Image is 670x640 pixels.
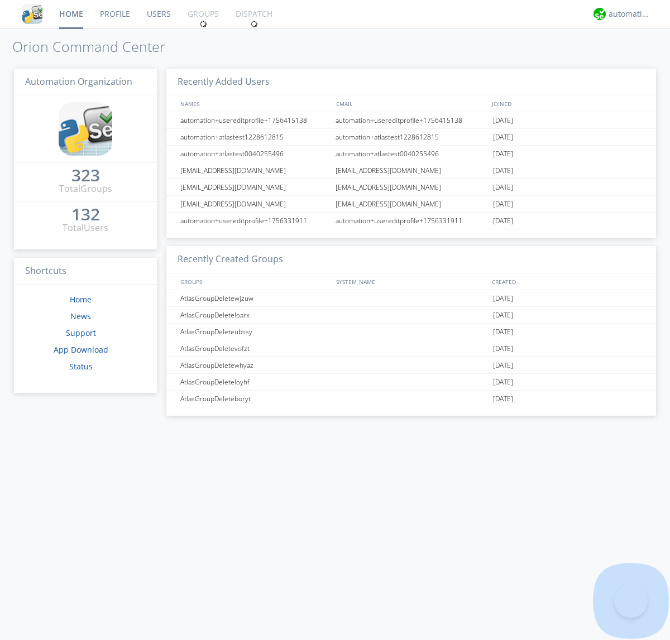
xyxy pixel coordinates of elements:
img: spin.svg [199,20,207,28]
span: [DATE] [493,146,513,162]
h3: Recently Created Groups [166,246,656,273]
div: AtlasGroupDeleteloarx [178,307,332,323]
a: Support [66,328,96,338]
div: JOINED [489,95,645,112]
a: AtlasGroupDeletewjzuw[DATE] [166,290,656,307]
a: automation+atlastest0040255496automation+atlastest0040255496[DATE] [166,146,656,162]
div: [EMAIL_ADDRESS][DOMAIN_NAME] [178,179,332,195]
div: [EMAIL_ADDRESS][DOMAIN_NAME] [178,196,332,212]
h3: Shortcuts [14,258,157,285]
img: cddb5a64eb264b2086981ab96f4c1ba7 [59,102,112,156]
div: automation+atlastest0040255496 [178,146,332,162]
div: automation+atlastest1228612815 [333,129,490,145]
span: [DATE] [493,324,513,340]
div: automation+usereditprofile+1756331911 [178,213,332,229]
a: 323 [71,170,100,182]
div: 132 [71,209,100,220]
span: [DATE] [493,290,513,307]
a: News [70,311,91,321]
span: [DATE] [493,213,513,229]
span: [DATE] [493,374,513,391]
div: automation+usereditprofile+1756415138 [178,112,332,128]
span: [DATE] [493,357,513,374]
span: [DATE] [493,196,513,213]
div: Total Users [63,222,108,234]
span: [DATE] [493,179,513,196]
a: AtlasGroupDeleteloyhf[DATE] [166,374,656,391]
div: Total Groups [59,182,112,195]
div: [EMAIL_ADDRESS][DOMAIN_NAME] [333,179,490,195]
div: 323 [71,170,100,181]
span: [DATE] [493,340,513,357]
a: [EMAIL_ADDRESS][DOMAIN_NAME][EMAIL_ADDRESS][DOMAIN_NAME][DATE] [166,162,656,179]
a: automation+usereditprofile+1756415138automation+usereditprofile+1756415138[DATE] [166,112,656,129]
span: Automation Organization [25,75,132,88]
div: NAMES [178,95,331,112]
img: d2d01cd9b4174d08988066c6d424eccd [594,8,606,20]
div: CREATED [489,273,645,290]
a: AtlasGroupDeletevofzt[DATE] [166,340,656,357]
a: [EMAIL_ADDRESS][DOMAIN_NAME][EMAIL_ADDRESS][DOMAIN_NAME][DATE] [166,196,656,213]
div: EMAIL [333,95,489,112]
iframe: Toggle Customer Support [614,584,648,618]
div: AtlasGroupDeleteboryt [178,391,332,407]
a: automation+usereditprofile+1756331911automation+usereditprofile+1756331911[DATE] [166,213,656,229]
span: [DATE] [493,162,513,179]
div: AtlasGroupDeletewjzuw [178,290,332,306]
a: automation+atlastest1228612815automation+atlastest1228612815[DATE] [166,129,656,146]
a: App Download [54,344,108,355]
div: GROUPS [178,273,331,290]
div: automation+atlastest0040255496 [333,146,490,162]
div: AtlasGroupDeleteubssy [178,324,332,340]
div: automation+atlastest1228612815 [178,129,332,145]
img: cddb5a64eb264b2086981ab96f4c1ba7 [22,4,42,24]
div: SYSTEM_NAME [333,273,489,290]
a: Status [69,361,93,372]
div: automation+atlas [609,8,650,20]
div: AtlasGroupDeletewhyaz [178,357,332,373]
img: spin.svg [250,20,258,28]
div: [EMAIL_ADDRESS][DOMAIN_NAME] [178,162,332,179]
div: [EMAIL_ADDRESS][DOMAIN_NAME] [333,162,490,179]
a: AtlasGroupDeletewhyaz[DATE] [166,357,656,374]
div: AtlasGroupDeletevofzt [178,340,332,357]
div: automation+usereditprofile+1756415138 [333,112,490,128]
span: [DATE] [493,307,513,324]
a: AtlasGroupDeleteloarx[DATE] [166,307,656,324]
a: [EMAIL_ADDRESS][DOMAIN_NAME][EMAIL_ADDRESS][DOMAIN_NAME][DATE] [166,179,656,196]
div: automation+usereditprofile+1756331911 [333,213,490,229]
h3: Recently Added Users [166,69,656,96]
span: [DATE] [493,129,513,146]
div: AtlasGroupDeleteloyhf [178,374,332,390]
span: [DATE] [493,112,513,129]
a: Home [70,294,92,305]
span: [DATE] [493,391,513,407]
div: [EMAIL_ADDRESS][DOMAIN_NAME] [333,196,490,212]
a: AtlasGroupDeleteboryt[DATE] [166,391,656,407]
a: 132 [71,209,100,222]
a: AtlasGroupDeleteubssy[DATE] [166,324,656,340]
